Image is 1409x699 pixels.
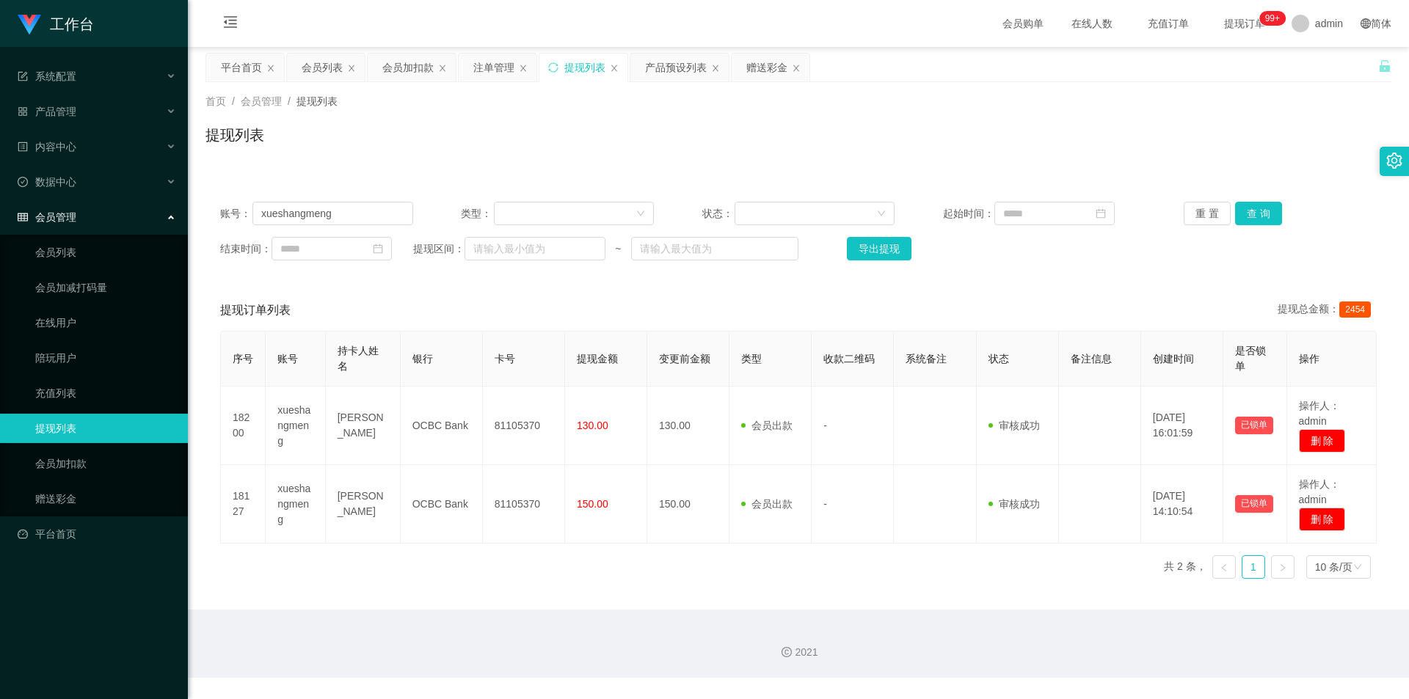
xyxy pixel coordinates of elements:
a: 赠送彩金 [35,484,176,513]
i: 图标: calendar [373,244,383,254]
h1: 提现列表 [205,124,264,146]
td: OCBC Bank [401,387,483,465]
i: 图标: form [18,71,28,81]
button: 已锁单 [1235,417,1273,434]
i: 图标: close [347,64,356,73]
td: xueshangmeng [266,465,326,544]
i: 图标: close [610,64,619,73]
span: 在线人数 [1064,18,1120,29]
span: 类型 [741,353,762,365]
span: 充值订单 [1140,18,1196,29]
div: 会员列表 [302,54,343,81]
span: 创建时间 [1153,353,1194,365]
span: 结束时间： [220,241,272,257]
span: 状态 [989,353,1009,365]
a: 图标: dashboard平台首页 [18,519,176,549]
a: 会员加减打码量 [35,273,176,302]
span: 变更前金额 [659,353,710,365]
span: 数据中心 [18,176,76,188]
img: logo.9652507e.png [18,15,41,35]
td: 130.00 [647,387,729,465]
td: OCBC Bank [401,465,483,544]
i: 图标: sync [548,62,558,73]
td: 18127 [221,465,266,544]
sup: 992 [1259,11,1286,26]
li: 1 [1242,555,1265,579]
button: 查 询 [1235,202,1282,225]
input: 请输入 [252,202,413,225]
i: 图标: close [792,64,801,73]
span: - [823,420,827,431]
div: 会员加扣款 [382,54,434,81]
span: 提现区间： [413,241,465,257]
span: 类型： [461,206,494,222]
i: 图标: left [1220,563,1228,572]
td: [PERSON_NAME] [326,387,401,465]
div: 提现列表 [564,54,605,81]
i: 图标: copyright [782,647,792,657]
span: 提现列表 [296,95,338,107]
i: 图标: right [1278,563,1287,572]
span: 审核成功 [989,498,1040,510]
i: 图标: close [266,64,275,73]
td: [DATE] 14:10:54 [1141,465,1223,544]
span: 提现订单列表 [220,301,291,319]
span: / [288,95,291,107]
span: 会员出款 [741,498,793,510]
div: 产品预设列表 [645,54,707,81]
div: 赠送彩金 [746,54,787,81]
td: 18200 [221,387,266,465]
i: 图标: calendar [1096,208,1106,219]
i: 图标: menu-fold [205,1,255,48]
span: - [823,498,827,510]
span: 持卡人姓名 [338,345,379,372]
td: 81105370 [483,387,565,465]
span: 系统配置 [18,70,76,82]
button: 删 除 [1299,508,1346,531]
span: 审核成功 [989,420,1040,431]
li: 下一页 [1271,555,1295,579]
i: 图标: profile [18,142,28,152]
div: 提现总金额： [1278,301,1377,319]
a: 工作台 [18,18,94,29]
span: 系统备注 [906,353,947,365]
span: 2454 [1339,301,1371,318]
span: 银行 [412,353,433,365]
i: 图标: down [636,209,645,219]
i: 图标: close [519,64,528,73]
a: 在线用户 [35,308,176,337]
div: 平台首页 [221,54,262,81]
span: 起始时间： [943,206,994,222]
a: 会员加扣款 [35,449,176,478]
td: 81105370 [483,465,565,544]
td: 150.00 [647,465,729,544]
span: 操作人：admin [1299,400,1340,427]
span: 状态： [702,206,735,222]
span: 会员出款 [741,420,793,431]
span: 首页 [205,95,226,107]
span: 收款二维码 [823,353,875,365]
span: 提现订单 [1217,18,1273,29]
span: 150.00 [577,498,608,510]
button: 已锁单 [1235,495,1273,513]
span: 是否锁单 [1235,345,1266,372]
i: 图标: unlock [1378,59,1391,73]
a: 充值列表 [35,378,176,408]
i: 图标: table [18,212,28,222]
i: 图标: down [1353,563,1362,573]
span: 账号： [220,206,252,222]
td: [PERSON_NAME] [326,465,401,544]
i: 图标: global [1361,18,1371,29]
i: 图标: close [438,64,447,73]
li: 上一页 [1212,555,1236,579]
span: 操作人：admin [1299,478,1340,505]
span: 会员管理 [241,95,282,107]
i: 图标: setting [1386,153,1402,169]
button: 导出提现 [847,237,911,260]
td: xueshangmeng [266,387,326,465]
li: 共 2 条， [1164,555,1206,579]
i: 图标: appstore-o [18,106,28,117]
button: 删 除 [1299,429,1346,453]
span: 产品管理 [18,106,76,117]
span: 130.00 [577,420,608,431]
